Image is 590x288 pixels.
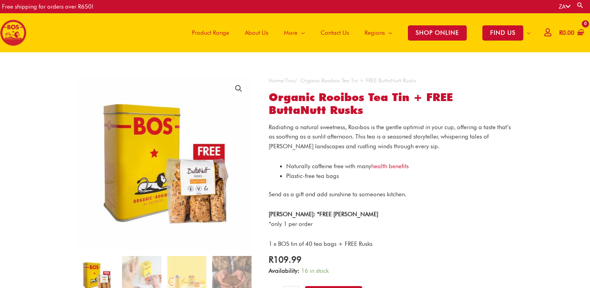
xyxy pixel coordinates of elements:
span: R [269,254,273,265]
bdi: 109.99 [269,254,301,265]
span: Regions [365,21,385,44]
nav: Breadcrumb [269,76,513,85]
h1: Organic Rooibos Tea Tin + FREE ButtaNutt Rusks [269,91,513,117]
span: Plastic-free tea bags [286,172,339,180]
a: ZA [559,3,571,10]
a: Search button [576,2,584,9]
span: R [559,29,562,36]
a: View full-screen image gallery [232,82,246,96]
a: Contact Us [313,13,357,52]
a: Product Range [184,13,237,52]
bdi: 0.00 [559,29,574,36]
nav: Site Navigation [178,13,539,52]
a: View Shopping Cart, empty [558,24,584,42]
p: *only 1 per order [269,210,513,229]
strong: [PERSON_NAME]: *FREE [PERSON_NAME] [269,211,378,218]
p: Radiating a natural sweetness, Rooibos is the gentle optimist in your cup, offering a taste that’... [269,123,513,151]
a: SHOP ONLINE [400,13,475,52]
p: 1 x BOS tin of 40 tea bags + FREE Rusks [269,239,513,249]
span: Naturally caffeine free with many [286,163,409,170]
a: About Us [237,13,276,52]
span: Product Range [192,21,229,44]
span: About Us [245,21,268,44]
span: Availability: [269,267,299,274]
a: Regions [357,13,400,52]
span: 16 in stock [301,267,329,274]
span: FIND US [482,25,523,41]
span: Send as a gift and add sunshine to someones kitchen. [269,191,406,198]
a: More [276,13,313,52]
a: health benefits [371,163,409,170]
a: Tins [285,77,295,84]
span: SHOP ONLINE [408,25,467,41]
img: organic rooibos tea tin [77,76,252,250]
span: More [284,21,298,44]
span: Contact Us [321,21,349,44]
a: Home [269,77,283,84]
